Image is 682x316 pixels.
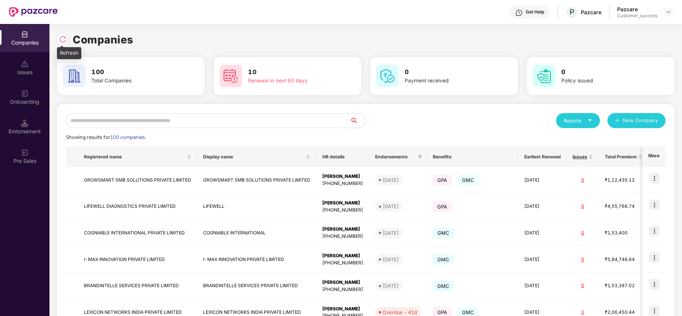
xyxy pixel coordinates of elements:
img: svg+xml;base64,PHN2ZyB3aWR0aD0iMjAiIGhlaWdodD0iMjAiIHZpZXdCb3g9IjAgMCAyMCAyMCIgZmlsbD0ibm9uZSIgeG... [21,149,28,157]
img: svg+xml;base64,PHN2ZyB4bWxucz0iaHR0cDovL3d3dy53My5vcmcvMjAwMC9zdmciIHdpZHRoPSI2MCIgaGVpZ2h0PSI2MC... [376,65,399,87]
div: ₹5,84,746.64 [605,256,642,263]
span: P [570,7,574,16]
span: filter [418,155,422,159]
div: [PERSON_NAME] [322,252,363,259]
div: Renewal in next 60 days [248,77,337,85]
div: [DATE] [383,203,399,210]
div: Overdue - 41d [383,309,417,316]
span: GMC [433,254,454,265]
div: [DATE] [383,229,399,237]
span: Showing results for [66,134,146,140]
div: Refresh [57,47,81,59]
span: filter [416,152,424,161]
td: [DATE] [518,246,567,273]
div: 0 [573,177,593,184]
div: [PERSON_NAME] [322,226,363,233]
div: Policy issued [561,77,650,85]
img: icon [649,306,660,316]
h1: Companies [73,31,133,48]
td: COGNIABLE INTERNATIONAL [197,220,316,246]
div: ₹1,53,387.02 [605,282,642,289]
div: Customer_success [617,13,657,19]
span: New Company [623,117,658,124]
td: LIFEWELL [197,194,316,220]
div: Pazcare [581,9,601,16]
img: icon [649,200,660,210]
th: Total Premium [599,147,648,167]
td: I-MAX INNOVATION PRIVATE LIMITED [78,246,197,273]
td: LIFEWELL DIAGNOSTICS PRIVATE LIMITED [78,194,197,220]
img: icon [649,173,660,183]
td: [DATE] [518,220,567,246]
img: svg+xml;base64,PHN2ZyB4bWxucz0iaHR0cDovL3d3dy53My5vcmcvMjAwMC9zdmciIHdpZHRoPSI2MCIgaGVpZ2h0PSI2MC... [220,65,242,87]
div: ₹2,06,450.44 [605,309,642,316]
div: [PHONE_NUMBER] [322,286,363,293]
div: ₹4,55,766.74 [605,203,642,210]
div: Get Help [526,9,544,15]
th: HR details [316,147,369,167]
div: [PERSON_NAME] [322,173,363,180]
span: GMC [433,228,454,238]
button: search [350,113,365,128]
div: [PERSON_NAME] [322,306,363,313]
img: New Pazcare Logo [9,7,58,17]
span: 100 companies. [110,134,146,140]
div: Reports [564,117,592,124]
div: ₹1,53,400 [605,230,642,237]
img: svg+xml;base64,PHN2ZyB4bWxucz0iaHR0cDovL3d3dy53My5vcmcvMjAwMC9zdmciIHdpZHRoPSI2MCIgaGVpZ2h0PSI2MC... [533,65,555,87]
h3: 10 [248,67,337,77]
td: I-MAX INNOVATION PRIVATE LIMITED [197,246,316,273]
div: 0 [573,282,593,289]
th: Benefits [427,147,518,167]
th: Display name [197,147,316,167]
div: [PERSON_NAME] [322,200,363,207]
h3: 0 [405,67,493,77]
div: [PHONE_NUMBER] [322,180,363,187]
img: svg+xml;base64,PHN2ZyB3aWR0aD0iMjAiIGhlaWdodD0iMjAiIHZpZXdCb3g9IjAgMCAyMCAyMCIgZmlsbD0ibm9uZSIgeG... [21,90,28,97]
div: [PHONE_NUMBER] [322,207,363,214]
span: GPA [433,201,452,212]
div: 0 [573,230,593,237]
span: Registered name [84,154,185,160]
img: svg+xml;base64,PHN2ZyB3aWR0aD0iMTQuNSIgaGVpZ2h0PSIxNC41IiB2aWV3Qm94PSIwIDAgMTYgMTYiIGZpbGw9Im5vbm... [21,119,28,127]
div: ₹1,12,435.12 [605,177,642,184]
img: svg+xml;base64,PHN2ZyBpZD0iSGVscC0zMngzMiIgeG1sbnM9Imh0dHA6Ly93d3cudzMub3JnLzIwMDAvc3ZnIiB3aWR0aD... [515,9,523,16]
span: plus [615,118,620,124]
span: search [350,118,365,124]
div: Total Companies [91,77,180,85]
span: caret-down [588,118,592,123]
div: 0 [573,256,593,263]
td: [DATE] [518,194,567,220]
div: 0 [573,309,593,316]
div: [PHONE_NUMBER] [322,233,363,240]
button: plusNew Company [607,113,666,128]
img: svg+xml;base64,PHN2ZyBpZD0iQ29tcGFuaWVzIiB4bWxucz0iaHR0cDovL3d3dy53My5vcmcvMjAwMC9zdmciIHdpZHRoPS... [21,31,28,38]
img: icon [649,226,660,236]
th: Issues [567,147,599,167]
td: BRANDINTELLE SERVICES PRIVATE LIMITED [197,273,316,300]
div: [DATE] [383,282,399,289]
img: icon [649,279,660,289]
div: [PERSON_NAME] [322,279,363,286]
h3: 0 [561,67,650,77]
td: BRANDINTELLE SERVICES PRIVATE LIMITED [78,273,197,300]
img: svg+xml;base64,PHN2ZyBpZD0iUmVsb2FkLTMyeDMyIiB4bWxucz0iaHR0cDovL3d3dy53My5vcmcvMjAwMC9zdmciIHdpZH... [59,36,67,43]
img: svg+xml;base64,PHN2ZyBpZD0iRHJvcGRvd24tMzJ4MzIiIHhtbG5zPSJodHRwOi8vd3d3LnczLm9yZy8yMDAwL3N2ZyIgd2... [666,9,672,15]
th: More [642,147,666,167]
span: Endorsements [375,154,415,160]
td: [DATE] [518,273,567,300]
span: GPA [433,175,452,185]
span: Display name [203,154,305,160]
div: [DATE] [383,256,399,263]
td: GROWSMART SMB SOLUTIONS PRIVATE LIMITED [197,167,316,194]
h3: 100 [91,67,180,77]
div: 0 [573,203,593,210]
div: Pazcare [617,6,657,13]
span: GMC [458,175,479,185]
img: icon [649,252,660,263]
th: Earliest Renewal [518,147,567,167]
span: Total Premium [605,154,637,160]
td: [DATE] [518,167,567,194]
td: GROWSMART SMB SOLUTIONS PRIVATE LIMITED [78,167,197,194]
img: svg+xml;base64,PHN2ZyB4bWxucz0iaHR0cDovL3d3dy53My5vcmcvMjAwMC9zdmciIHdpZHRoPSI2MCIgaGVpZ2h0PSI2MC... [63,65,85,87]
